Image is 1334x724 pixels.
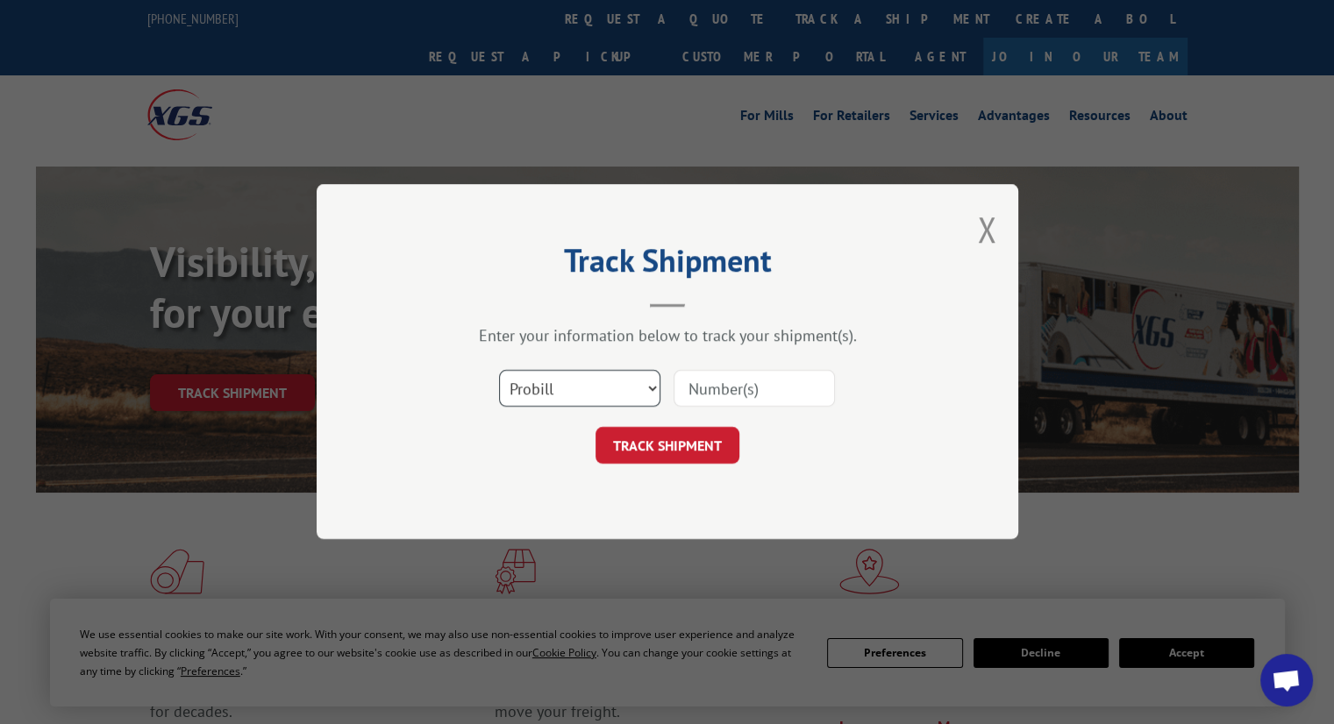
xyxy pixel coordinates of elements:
input: Number(s) [674,371,835,408]
button: Close modal [977,206,996,252]
div: Open chat [1260,654,1313,706]
div: Enter your information below to track your shipment(s). [404,326,931,346]
h2: Track Shipment [404,248,931,281]
button: TRACK SHIPMENT [596,428,739,465]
